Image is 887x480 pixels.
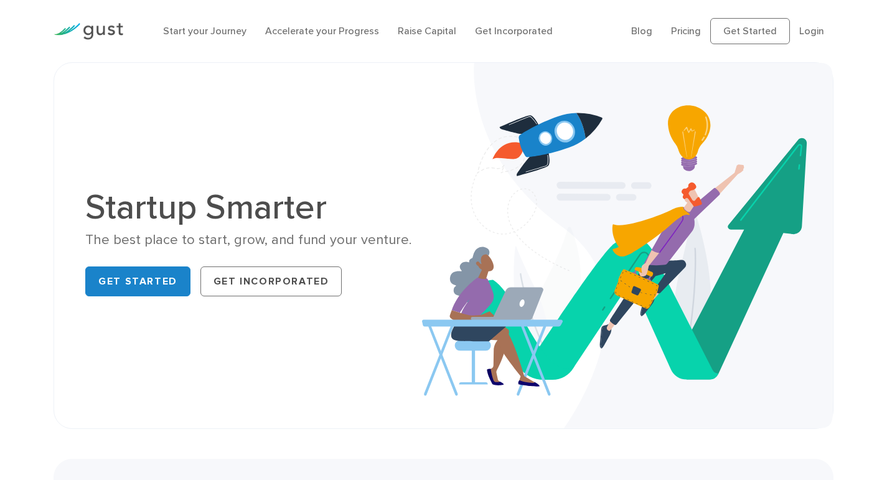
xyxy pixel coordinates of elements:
[85,190,434,225] h1: Startup Smarter
[799,25,824,37] a: Login
[200,266,342,296] a: Get Incorporated
[710,18,790,44] a: Get Started
[475,25,553,37] a: Get Incorporated
[265,25,379,37] a: Accelerate your Progress
[398,25,456,37] a: Raise Capital
[671,25,701,37] a: Pricing
[54,23,123,40] img: Gust Logo
[631,25,652,37] a: Blog
[85,231,434,249] div: The best place to start, grow, and fund your venture.
[163,25,246,37] a: Start your Journey
[422,63,833,428] img: Startup Smarter Hero
[85,266,190,296] a: Get Started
